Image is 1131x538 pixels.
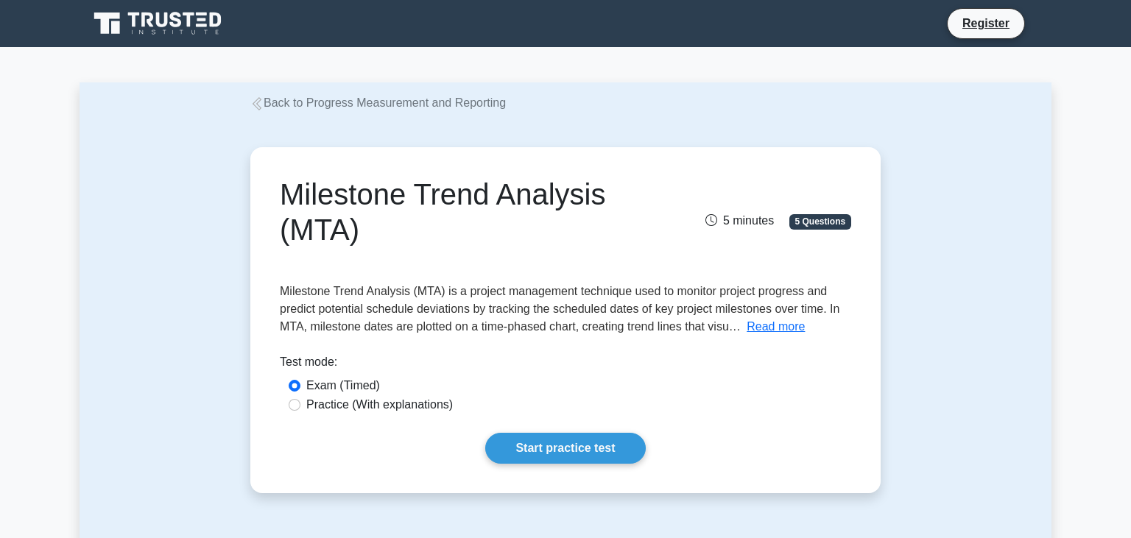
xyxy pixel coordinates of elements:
label: Practice (With explanations) [306,396,453,414]
h1: Milestone Trend Analysis (MTA) [280,177,655,247]
a: Back to Progress Measurement and Reporting [250,96,506,109]
span: Milestone Trend Analysis (MTA) is a project management technique used to monitor project progress... [280,285,839,333]
span: 5 minutes [705,214,774,227]
div: Test mode: [280,353,851,377]
span: 5 Questions [789,214,851,229]
label: Exam (Timed) [306,377,380,394]
a: Register [954,14,1018,32]
a: Start practice test [485,433,645,464]
button: Read more [747,318,805,336]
